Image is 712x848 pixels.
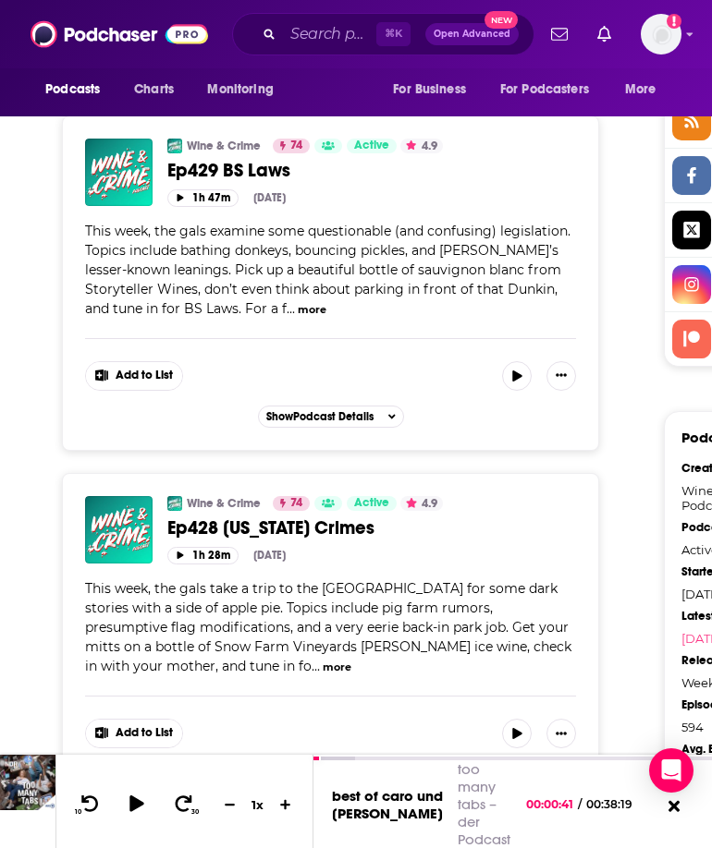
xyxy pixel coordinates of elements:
button: Open AdvancedNew [425,23,519,45]
span: Active [354,494,389,513]
a: Charts [122,72,185,107]
button: 1h 28m [167,547,239,564]
button: open menu [380,72,489,107]
button: ShowPodcast Details [258,406,404,428]
button: Show profile menu [641,14,681,55]
button: Show More Button [546,719,576,748]
span: Charts [134,77,174,103]
img: User Profile [641,14,681,55]
a: Wine & Crime [187,496,261,511]
span: Show Podcast Details [266,410,374,423]
a: Show notifications dropdown [544,18,575,50]
span: Logged in as rowan.sullivan [641,14,681,55]
span: Ep428 [US_STATE] Crimes [167,516,374,539]
button: Show More Button [86,362,182,390]
button: 10 [71,793,106,816]
button: 4.9 [400,139,443,153]
img: Podchaser - Follow, Share and Rate Podcasts [31,17,208,52]
div: 1 x [242,797,274,812]
a: Ep428 [US_STATE] Crimes [167,516,576,539]
span: Ep429 BS Laws [167,159,290,182]
button: open menu [32,72,124,107]
span: ⌘ K [376,22,411,46]
button: Show More Button [546,361,576,391]
span: 00:38:19 [582,797,651,811]
span: Add to List [116,726,173,740]
span: Open Advanced [434,30,510,39]
span: New [485,11,518,29]
a: best of caro und [PERSON_NAME] [332,787,443,822]
img: Wine & Crime [167,139,182,153]
span: 30 [191,808,199,816]
button: 1h 47m [167,189,239,207]
button: open menu [488,72,616,107]
span: This week, the gals take a trip to the [GEOGRAPHIC_DATA] for some dark stories with a side of app... [85,580,571,674]
a: Ep429 BS Laws [167,159,576,182]
a: 74 [273,139,310,153]
span: 74 [290,137,302,155]
img: Ep428 Vermont Crimes [85,496,153,563]
button: more [323,660,351,675]
span: For Podcasters [500,77,589,103]
span: ... [287,300,295,317]
span: Podcasts [45,77,100,103]
a: Active [347,496,397,511]
span: Active [354,137,389,155]
span: More [625,77,657,103]
button: open menu [194,72,297,107]
a: 74 [273,496,310,511]
div: [DATE] [253,549,286,562]
span: Monitoring [207,77,273,103]
span: / [578,797,582,811]
img: Ep429 BS Laws [85,139,153,206]
input: Search podcasts, credits, & more... [283,19,376,49]
a: Active [347,139,397,153]
button: open menu [612,72,680,107]
a: Wine & Crime [187,139,261,153]
a: Show notifications dropdown [590,18,619,50]
img: Wine & Crime [167,496,182,511]
a: too many tabs – der Podcast [458,760,510,848]
button: 30 [167,793,203,816]
button: 4.9 [400,496,443,511]
svg: Add a profile image [667,14,681,29]
span: 10 [75,808,81,816]
button: Show More Button [86,720,182,747]
span: For Business [393,77,466,103]
div: [DATE] [253,191,286,204]
div: Open Intercom Messenger [649,748,694,793]
div: Search podcasts, credits, & more... [232,13,534,55]
span: Add to List [116,369,173,382]
span: 00:00:41 [526,797,578,811]
span: ... [312,658,320,674]
button: more [298,302,326,318]
span: This week, the gals examine some questionable (and confusing) legislation. Topics include bathing... [85,223,571,317]
span: 74 [290,494,302,513]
